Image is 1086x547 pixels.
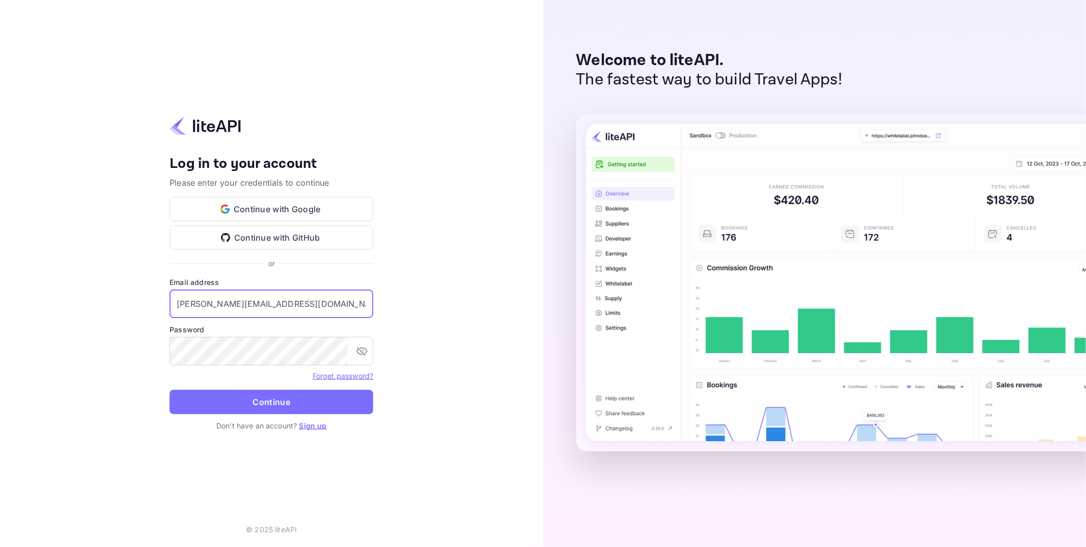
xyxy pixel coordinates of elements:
[170,155,373,173] h4: Log in to your account
[576,70,843,90] p: The fastest way to build Travel Apps!
[299,421,326,430] a: Sign up
[170,390,373,414] button: Continue
[170,116,241,136] img: liteapi
[313,370,373,381] a: Forget password?
[268,258,275,269] p: or
[170,324,373,335] label: Password
[170,177,373,189] p: Please enter your credentials to continue
[352,341,372,361] button: toggle password visibility
[576,51,843,70] p: Welcome to liteAPI.
[246,524,297,535] p: © 2025 liteAPI
[170,225,373,250] button: Continue with GitHub
[313,371,373,380] a: Forget password?
[170,290,373,318] input: Enter your email address
[170,420,373,431] p: Don't have an account?
[170,197,373,221] button: Continue with Google
[170,277,373,287] label: Email address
